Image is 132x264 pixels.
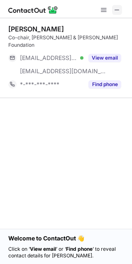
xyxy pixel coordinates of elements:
[66,246,93,252] strong: Find phone
[8,234,124,242] h1: Welcome to ContactOut 👋
[20,54,77,62] span: [EMAIL_ADDRESS][DOMAIN_NAME]
[88,80,121,89] button: Reveal Button
[8,5,58,15] img: ContactOut v5.3.10
[20,67,106,75] span: [EMAIL_ADDRESS][DOMAIN_NAME]
[88,54,121,62] button: Reveal Button
[8,246,124,259] p: Click on ‘ ’ or ‘ ’ to reveal contact details for [PERSON_NAME].
[30,246,56,252] strong: View email
[8,25,64,33] div: [PERSON_NAME]
[8,34,127,49] div: Co-chair, [PERSON_NAME] & [PERSON_NAME] Foundation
